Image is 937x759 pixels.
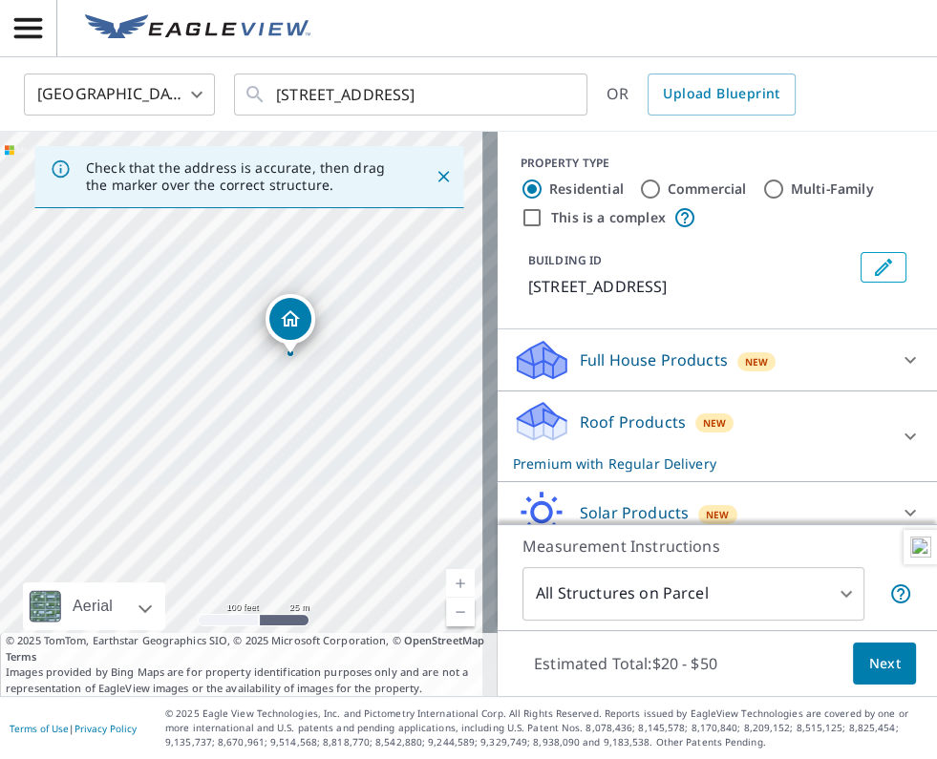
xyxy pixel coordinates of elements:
input: Search by address or latitude-longitude [276,68,548,121]
button: Close [431,164,456,189]
p: BUILDING ID [528,252,602,268]
div: [GEOGRAPHIC_DATA] [24,68,215,121]
p: | [10,723,137,734]
a: Privacy Policy [75,722,137,735]
button: Next [853,643,916,685]
p: Full House Products [580,348,728,371]
label: Commercial [668,179,747,199]
div: OR [607,74,796,116]
span: New [706,507,730,522]
span: © 2025 TomTom, Earthstar Geographics SIO, © 2025 Microsoft Corporation, © [6,633,492,664]
p: Measurement Instructions [522,535,912,558]
img: EV Logo [85,14,310,43]
p: [STREET_ADDRESS] [528,275,853,298]
span: Next [868,652,901,676]
div: Aerial [23,582,165,630]
span: Upload Blueprint [663,82,779,106]
button: Edit building 1 [861,252,906,283]
p: © 2025 Eagle View Technologies, Inc. and Pictometry International Corp. All Rights Reserved. Repo... [165,706,927,749]
div: Solar ProductsNew [513,490,922,536]
label: Residential [549,179,624,199]
div: Full House ProductsNew [513,337,922,383]
a: OpenStreetMap [404,633,484,647]
div: Roof ProductsNewPremium with Regular Delivery [513,399,922,474]
a: Current Level 18, Zoom Out [446,598,475,626]
div: PROPERTY TYPE [521,155,914,172]
a: Current Level 18, Zoom In [446,569,475,598]
div: All Structures on Parcel [522,567,864,621]
span: Your report will include each building or structure inside the parcel boundary. In some cases, du... [889,582,912,605]
a: Terms [6,649,37,664]
p: Check that the address is accurate, then drag the marker over the correct structure. [86,159,400,194]
label: This is a complex [551,208,666,227]
a: EV Logo [74,3,322,54]
div: Aerial [67,582,118,630]
p: Solar Products [580,501,689,524]
p: Premium with Regular Delivery [513,453,887,474]
p: Roof Products [580,411,686,433]
a: Upload Blueprint [648,74,795,116]
label: Multi-Family [791,179,874,199]
span: New [745,354,769,369]
p: Estimated Total: $20 - $50 [519,643,733,685]
span: New [703,415,727,431]
a: Terms of Use [10,722,69,735]
div: Dropped pin, building 1, Residential property, 11 Flycatcher Way Arden, NC 28704 [266,294,315,353]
